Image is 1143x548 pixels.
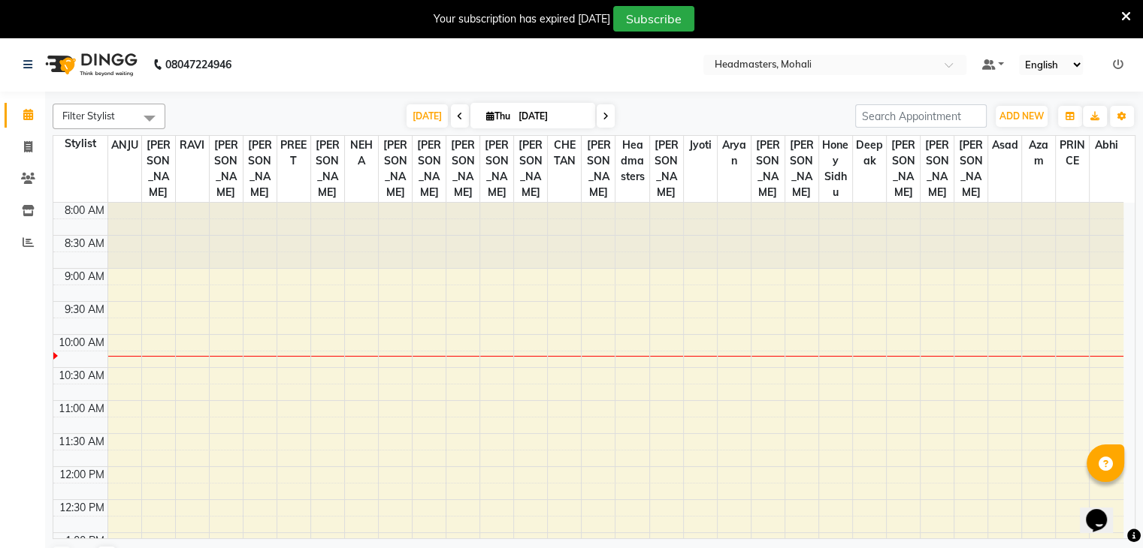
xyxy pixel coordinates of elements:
span: [PERSON_NAME] [887,136,920,202]
input: 2025-09-04 [514,105,589,128]
span: [PERSON_NAME] [243,136,277,202]
button: Subscribe [613,6,694,32]
span: ADD NEW [999,110,1044,122]
div: 11:30 AM [56,434,107,450]
button: ADD NEW [996,106,1048,127]
div: 10:30 AM [56,368,107,384]
b: 08047224946 [165,44,231,86]
span: [PERSON_NAME] [210,136,243,202]
span: [PERSON_NAME] [480,136,513,202]
span: [PERSON_NAME] [514,136,547,202]
div: 9:30 AM [62,302,107,318]
div: Stylist [53,136,107,152]
div: 9:00 AM [62,269,107,285]
span: ANJU [108,136,141,155]
span: Deepak [853,136,886,170]
span: [PERSON_NAME] [413,136,446,202]
div: 12:30 PM [56,500,107,516]
span: [PERSON_NAME] [379,136,412,202]
div: 12:00 PM [56,467,107,483]
input: Search Appointment [855,104,987,128]
span: [PERSON_NAME] [582,136,615,202]
div: 8:00 AM [62,203,107,218]
span: RAVI [176,136,209,155]
span: Azam [1022,136,1055,170]
span: NEHA [345,136,378,170]
span: [PERSON_NAME] [954,136,987,202]
span: [PERSON_NAME] [650,136,683,202]
div: Your subscription has expired [DATE] [434,11,610,27]
span: Thu [482,110,514,122]
span: Jyoti [684,136,717,155]
span: CHETAN [548,136,581,170]
span: Headmasters [615,136,649,186]
span: [PERSON_NAME] [311,136,344,202]
span: Asad [988,136,1021,155]
span: [PERSON_NAME] [921,136,954,202]
div: 10:00 AM [56,335,107,351]
span: Abhi [1090,136,1123,155]
span: Filter Stylist [62,110,115,122]
span: Honey Sidhu [819,136,852,202]
span: [PERSON_NAME] [785,136,818,202]
div: 11:00 AM [56,401,107,417]
img: logo [38,44,141,86]
iframe: chat widget [1080,488,1128,533]
span: PREET [277,136,310,170]
span: [PERSON_NAME] [446,136,479,202]
span: [PERSON_NAME] [142,136,175,202]
span: Aryan [718,136,751,170]
span: [DATE] [407,104,448,128]
span: [PERSON_NAME] [751,136,785,202]
div: 8:30 AM [62,236,107,251]
span: PRINCE [1056,136,1089,170]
